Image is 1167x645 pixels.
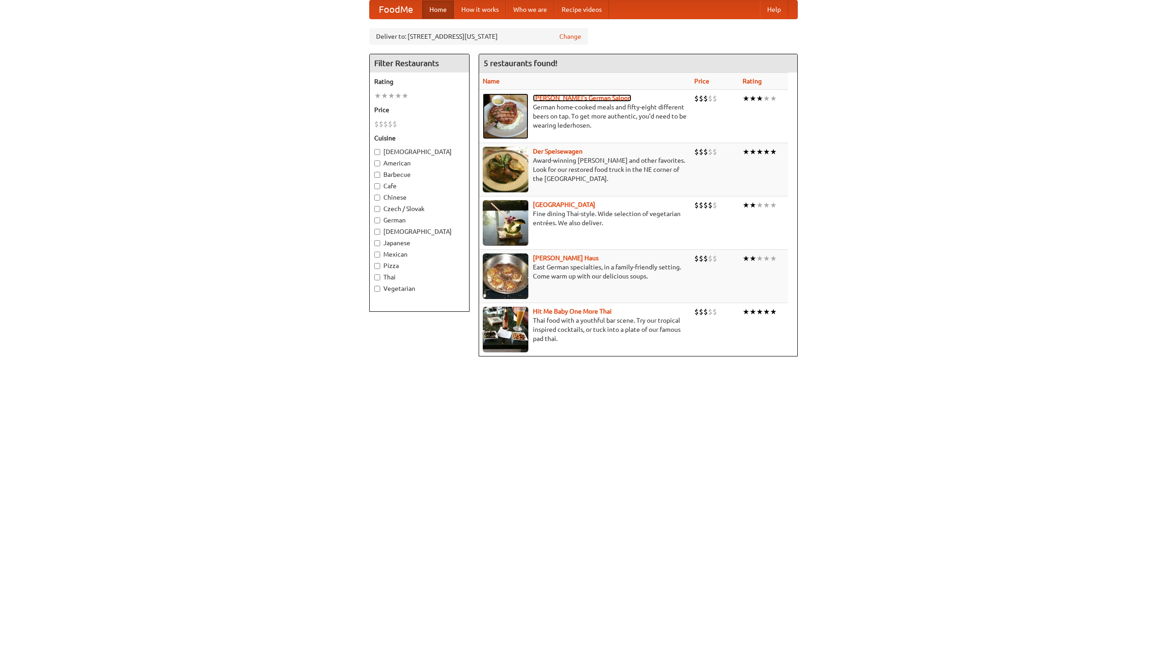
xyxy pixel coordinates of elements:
li: ★ [743,200,749,210]
li: ★ [756,93,763,103]
label: Czech / Slovak [374,204,465,213]
input: Mexican [374,252,380,258]
li: $ [694,200,699,210]
li: $ [713,253,717,263]
li: $ [699,253,703,263]
li: $ [703,200,708,210]
input: [DEMOGRAPHIC_DATA] [374,149,380,155]
a: Who we are [506,0,554,19]
li: $ [703,253,708,263]
b: Der Speisewagen [533,148,583,155]
li: ★ [770,200,777,210]
li: $ [699,93,703,103]
label: Thai [374,273,465,282]
li: $ [694,253,699,263]
li: ★ [743,147,749,157]
li: ★ [749,200,756,210]
li: ★ [743,253,749,263]
input: Czech / Slovak [374,206,380,212]
li: $ [699,200,703,210]
img: babythai.jpg [483,307,528,352]
img: satay.jpg [483,200,528,246]
li: $ [699,307,703,317]
input: Cafe [374,183,380,189]
li: ★ [395,91,402,101]
label: American [374,159,465,168]
li: $ [379,119,383,129]
li: ★ [770,93,777,103]
a: Name [483,77,500,85]
p: East German specialties, in a family-friendly setting. Come warm up with our delicious soups. [483,263,687,281]
li: ★ [763,253,770,263]
input: [DEMOGRAPHIC_DATA] [374,229,380,235]
li: $ [699,147,703,157]
li: ★ [749,253,756,263]
img: kohlhaus.jpg [483,253,528,299]
label: Barbecue [374,170,465,179]
a: How it works [454,0,506,19]
li: ★ [763,147,770,157]
img: speisewagen.jpg [483,147,528,192]
h5: Cuisine [374,134,465,143]
a: Home [422,0,454,19]
li: ★ [749,147,756,157]
li: ★ [381,91,388,101]
li: ★ [770,253,777,263]
input: American [374,160,380,166]
a: Recipe videos [554,0,609,19]
a: Rating [743,77,762,85]
label: Chinese [374,193,465,202]
li: $ [374,119,379,129]
li: ★ [388,91,395,101]
a: FoodMe [370,0,422,19]
label: Cafe [374,181,465,191]
li: $ [383,119,388,129]
a: [PERSON_NAME]'s German Saloon [533,94,631,102]
label: [DEMOGRAPHIC_DATA] [374,227,465,236]
li: ★ [763,200,770,210]
label: German [374,216,465,225]
li: $ [708,253,713,263]
li: ★ [763,93,770,103]
h5: Price [374,105,465,114]
li: $ [694,307,699,317]
li: ★ [749,307,756,317]
img: esthers.jpg [483,93,528,139]
li: $ [708,307,713,317]
li: $ [708,147,713,157]
a: [PERSON_NAME] Haus [533,254,599,262]
h5: Rating [374,77,465,86]
label: Pizza [374,261,465,270]
li: $ [392,119,397,129]
label: Mexican [374,250,465,259]
input: Vegetarian [374,286,380,292]
li: $ [694,93,699,103]
li: $ [713,200,717,210]
li: $ [694,147,699,157]
li: ★ [749,93,756,103]
li: ★ [374,91,381,101]
li: $ [388,119,392,129]
input: Japanese [374,240,380,246]
li: $ [708,93,713,103]
li: $ [708,200,713,210]
li: $ [703,147,708,157]
a: Hit Me Baby One More Thai [533,308,612,315]
label: Vegetarian [374,284,465,293]
li: ★ [763,307,770,317]
li: $ [703,93,708,103]
a: Help [760,0,788,19]
p: Award-winning [PERSON_NAME] and other favorites. Look for our restored food truck in the NE corne... [483,156,687,183]
h4: Filter Restaurants [370,54,469,72]
p: Fine dining Thai-style. Wide selection of vegetarian entrées. We also deliver. [483,209,687,227]
div: Deliver to: [STREET_ADDRESS][US_STATE] [369,28,588,45]
input: Thai [374,274,380,280]
ng-pluralize: 5 restaurants found! [484,59,558,67]
input: German [374,217,380,223]
li: ★ [770,147,777,157]
li: ★ [743,307,749,317]
li: ★ [756,147,763,157]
